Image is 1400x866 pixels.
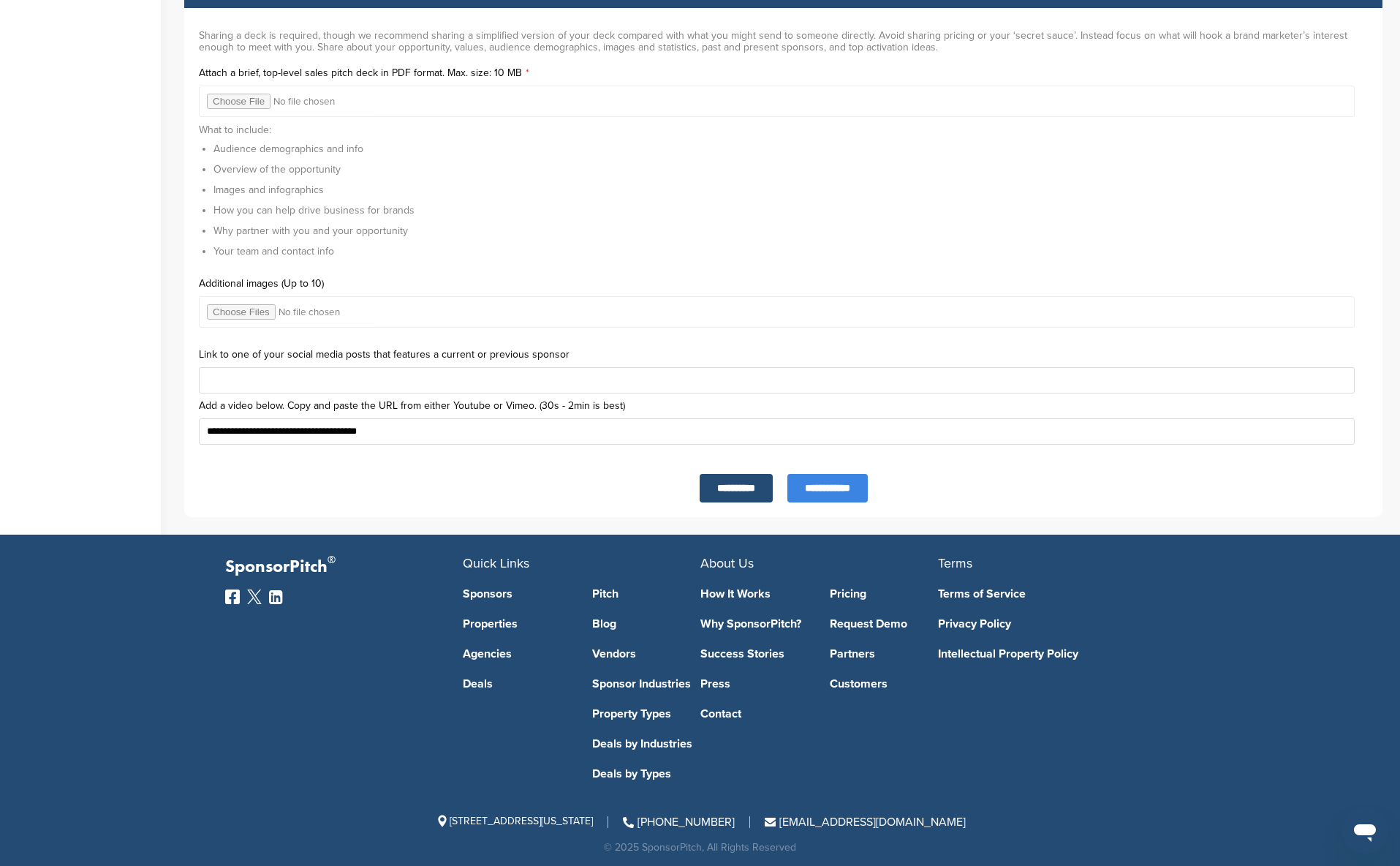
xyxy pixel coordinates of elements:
[830,648,938,660] a: Partners
[213,141,1368,157] li: Audience demographics and info
[765,815,966,829] a: [EMAIL_ADDRESS][DOMAIN_NAME]
[623,815,735,829] a: [PHONE_NUMBER]
[213,162,1368,177] li: Overview of the opportunity
[700,618,809,630] a: Why SponsorPitch?
[199,401,1368,411] label: Add a video below. Copy and paste the URL from either Youtube or Vimeo. (30s - 2min is best)
[463,648,571,660] a: Agencies
[830,588,938,600] a: Pricing
[435,815,593,827] span: [STREET_ADDRESS][US_STATE]
[463,555,529,571] span: Quick Links
[700,648,809,660] a: Success Stories
[328,551,336,569] span: ®
[225,590,240,604] img: Facebook
[463,588,571,600] a: Sponsors
[700,588,809,600] a: How It Works
[592,588,700,600] a: Pitch
[830,618,938,630] a: Request Demo
[213,223,1368,238] li: Why partner with you and your opportunity
[247,590,262,604] img: Twitter
[1342,807,1388,854] iframe: Button to launch messaging window
[700,708,809,720] a: Contact
[225,843,1176,853] div: © 2025 SponsorPitch, All Rights Reserved
[938,618,1154,630] a: Privacy Policy
[199,350,1368,360] label: Link to one of your social media posts that features a current or previous sponsor
[938,588,1154,600] a: Terms of Service
[213,244,1368,259] li: Your team and contact info
[213,182,1368,197] li: Images and infographics
[592,708,700,720] a: Property Types
[592,738,700,750] a: Deals by Industries
[463,678,571,690] a: Deals
[938,555,972,571] span: Terms
[700,555,754,571] span: About Us
[199,117,1368,271] div: What to include:
[463,618,571,630] a: Properties
[225,557,463,578] p: SponsorPitch
[592,768,700,780] a: Deals by Types
[592,618,700,630] a: Blog
[199,23,1368,61] div: Sharing a deck is required, though we recommend sharing a simplified version of your deck compare...
[700,678,809,690] a: Press
[592,678,700,690] a: Sponsor Industries
[938,648,1154,660] a: Intellectual Property Policy
[830,678,938,690] a: Customers
[592,648,700,660] a: Vendors
[199,68,1368,78] label: Attach a brief, top-level sales pitch deck in PDF format. Max. size: 10 MB
[213,203,1368,218] li: How you can help drive business for brands
[199,279,1368,289] label: Additional images (Up to 10)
